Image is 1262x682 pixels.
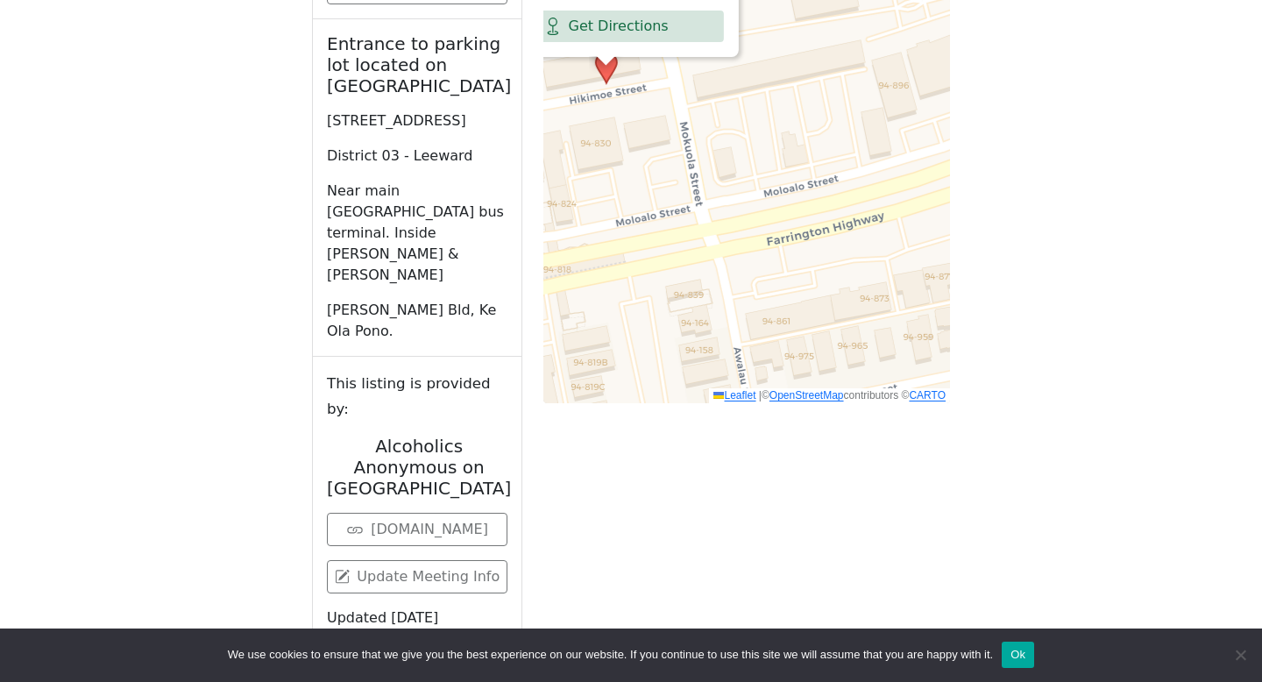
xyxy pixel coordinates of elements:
[327,436,511,499] h2: Alcoholics Anonymous on [GEOGRAPHIC_DATA]
[327,300,507,342] p: [PERSON_NAME] Bld, Ke Ola Pono.
[488,11,724,42] a: Get Directions
[327,560,507,593] a: Update Meeting Info
[759,389,762,401] span: |
[709,388,950,403] div: © contributors ©
[1002,642,1034,668] button: Ok
[769,389,844,401] a: OpenStreetMap
[327,33,507,96] h2: Entrance to parking lot located on [GEOGRAPHIC_DATA]
[327,607,507,629] p: Updated [DATE]
[909,389,946,401] a: CARTO
[327,371,507,422] small: This listing is provided by:
[713,389,755,401] a: Leaflet
[327,110,507,131] p: [STREET_ADDRESS]
[228,646,993,664] span: We use cookies to ensure that we give you the best experience on our website. If you continue to ...
[1231,646,1249,664] span: No
[327,513,507,546] a: [DOMAIN_NAME]
[327,181,507,286] p: Near main [GEOGRAPHIC_DATA] bus terminal. Inside [PERSON_NAME] & [PERSON_NAME]
[327,146,507,167] p: District 03 - Leeward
